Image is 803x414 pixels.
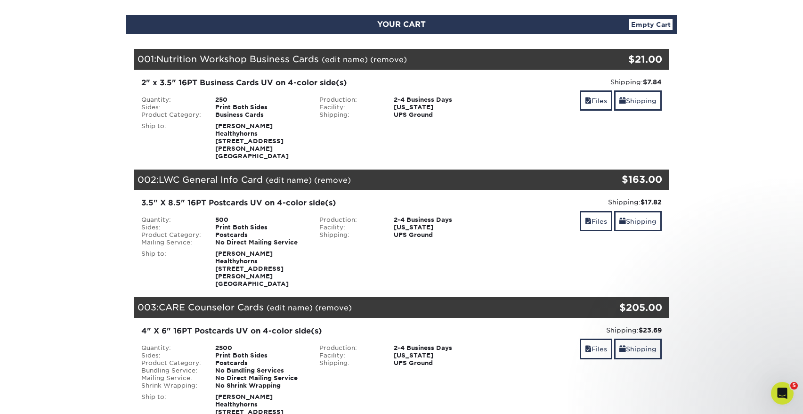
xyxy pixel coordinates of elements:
[208,104,312,111] div: Print Both Sides
[614,90,662,111] a: Shipping
[208,344,312,352] div: 2500
[208,231,312,239] div: Postcards
[585,345,592,353] span: files
[312,96,387,104] div: Production:
[790,382,798,390] span: 5
[134,111,209,119] div: Product Category:
[312,104,387,111] div: Facility:
[387,224,491,231] div: [US_STATE]
[580,211,612,231] a: Files
[619,97,626,105] span: shipping
[370,55,407,64] a: (remove)
[387,104,491,111] div: [US_STATE]
[134,216,209,224] div: Quantity:
[208,96,312,104] div: 250
[134,367,209,374] div: Bundling Service:
[312,352,387,359] div: Facility:
[619,345,626,353] span: shipping
[156,54,319,64] span: Nutrition Workshop Business Cards
[377,20,426,29] span: YOUR CART
[312,344,387,352] div: Production:
[141,77,484,89] div: 2" x 3.5" 16PT Business Cards UV on 4-color side(s)
[208,374,312,382] div: No Direct Mailing Service
[134,352,209,359] div: Sides:
[629,19,673,30] a: Empty Cart
[771,382,794,405] iframe: Intercom live chat
[387,352,491,359] div: [US_STATE]
[134,250,209,288] div: Ship to:
[643,78,662,86] strong: $7.84
[134,224,209,231] div: Sides:
[215,250,289,287] strong: [PERSON_NAME] Healthyhorns [STREET_ADDRESS][PERSON_NAME] [GEOGRAPHIC_DATA]
[387,216,491,224] div: 2-4 Business Days
[639,326,662,334] strong: $23.69
[134,359,209,367] div: Product Category:
[134,231,209,239] div: Product Category:
[134,104,209,111] div: Sides:
[208,216,312,224] div: 500
[208,111,312,119] div: Business Cards
[585,97,592,105] span: files
[208,239,312,246] div: No Direct Mailing Service
[498,325,662,335] div: Shipping:
[266,176,312,185] a: (edit name)
[641,198,662,206] strong: $17.82
[387,359,491,367] div: UPS Ground
[312,216,387,224] div: Production:
[134,374,209,382] div: Mailing Service:
[141,197,484,209] div: 3.5" X 8.5" 16PT Postcards UV on 4-color side(s)
[208,367,312,374] div: No Bundling Services
[580,172,663,187] div: $163.00
[141,325,484,337] div: 4" X 6" 16PT Postcards UV on 4-color side(s)
[134,170,580,190] div: 002:
[580,52,663,66] div: $21.00
[585,218,592,225] span: files
[134,96,209,104] div: Quantity:
[498,77,662,87] div: Shipping:
[619,218,626,225] span: shipping
[315,303,352,312] a: (remove)
[580,90,612,111] a: Files
[580,339,612,359] a: Files
[208,352,312,359] div: Print Both Sides
[134,382,209,390] div: Shrink Wrapping:
[322,55,368,64] a: (edit name)
[312,224,387,231] div: Facility:
[614,339,662,359] a: Shipping
[387,344,491,352] div: 2-4 Business Days
[208,359,312,367] div: Postcards
[314,176,351,185] a: (remove)
[387,231,491,239] div: UPS Ground
[387,111,491,119] div: UPS Ground
[134,49,580,70] div: 001:
[134,122,209,160] div: Ship to:
[312,231,387,239] div: Shipping:
[312,111,387,119] div: Shipping:
[134,344,209,352] div: Quantity:
[387,96,491,104] div: 2-4 Business Days
[312,359,387,367] div: Shipping:
[498,197,662,207] div: Shipping:
[159,174,263,185] span: LWC General Info Card
[208,224,312,231] div: Print Both Sides
[134,297,580,318] div: 003:
[208,382,312,390] div: No Shrink Wrapping
[215,122,289,160] strong: [PERSON_NAME] Healthyhorns [STREET_ADDRESS][PERSON_NAME] [GEOGRAPHIC_DATA]
[267,303,313,312] a: (edit name)
[159,302,264,312] span: CARE Counselor Cards
[614,211,662,231] a: Shipping
[580,300,663,315] div: $205.00
[134,239,209,246] div: Mailing Service:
